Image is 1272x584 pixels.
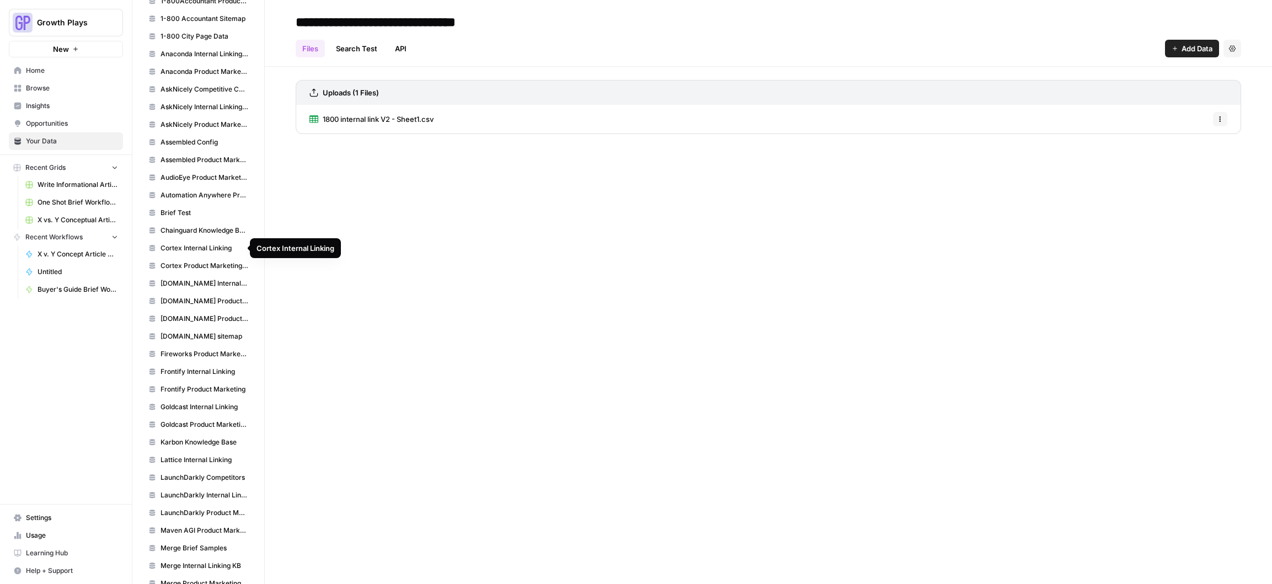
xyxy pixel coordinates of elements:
button: Recent Grids [9,159,123,176]
span: AskNicely Product Marketing Wiki [161,120,248,130]
span: Merge Brief Samples [161,543,248,553]
button: Add Data [1165,40,1219,57]
a: LaunchDarkly Internal Linking [143,486,253,504]
span: Settings [26,513,118,523]
a: Assembled Config [143,133,253,151]
a: Learning Hub [9,544,123,562]
a: AskNicely Internal Linking KB [143,98,253,116]
a: Files [296,40,325,57]
span: Usage [26,531,118,540]
a: Brief Test [143,204,253,222]
span: Help + Support [26,566,118,576]
a: Home [9,62,123,79]
a: Goldcast Internal Linking [143,398,253,416]
a: Goldcast Product Marketing Wiki [143,416,253,433]
a: X vs. Y Conceptual Articles [20,211,123,229]
button: Workspace: Growth Plays [9,9,123,36]
span: Home [26,66,118,76]
span: 1800 internal link V2 - Sheet1.csv [323,114,434,125]
a: Frontify Internal Linking [143,363,253,381]
span: LaunchDarkly Competitors [161,473,248,483]
span: Anaconda Product Marketing Wiki [161,67,248,77]
a: Cortex Product Marketing Wiki [143,257,253,275]
a: [DOMAIN_NAME] sitemap [143,328,253,345]
span: Goldcast Internal Linking [161,402,248,412]
a: [DOMAIN_NAME] Product Marketing Wiki [143,310,253,328]
a: Assembled Product Marketing Wiki [143,151,253,169]
span: One Shot Brief Workflow Grid [38,197,118,207]
a: 1800 internal link V2 - Sheet1.csv [309,105,434,133]
span: [DOMAIN_NAME] Product Marketing Wiki [161,314,248,324]
span: Add Data [1182,43,1212,54]
a: 1-800 City Page Data [143,28,253,45]
a: Browse [9,79,123,97]
span: Untitled [38,267,118,277]
a: Anaconda Internal Linking KB [143,45,253,63]
span: Opportunities [26,119,118,128]
span: Frontify Internal Linking [161,367,248,377]
a: Insights [9,97,123,115]
h3: Uploads (1 Files) [323,87,379,98]
span: Merge Internal Linking KB [161,561,248,571]
a: Fireworks Product Marketing Wiki [143,345,253,363]
a: Chainguard Knowledge Base [143,222,253,239]
a: Cortex Internal Linking [143,239,253,257]
a: API [388,40,413,57]
span: Buyer's Guide Brief Workflow [38,285,118,294]
a: Karbon Knowledge Base [143,433,253,451]
a: [DOMAIN_NAME] Product Marketing [143,292,253,310]
span: AskNicely Internal Linking KB [161,102,248,112]
a: 1-800 Accountant Sitemap [143,10,253,28]
span: Anaconda Internal Linking KB [161,49,248,59]
span: Brief Test [161,208,248,218]
span: New [53,44,69,55]
a: Write Informational Articles [20,176,123,194]
span: Recent Grids [25,163,66,173]
button: New [9,41,123,57]
span: Growth Plays [37,17,104,28]
a: Settings [9,509,123,527]
button: Recent Workflows [9,229,123,245]
a: X v. Y Concept Article Generator [20,245,123,263]
span: LaunchDarkly Product Marketing Wiki [161,508,248,518]
a: Automation Anywhere Product Marketing Wiki [143,186,253,204]
span: X v. Y Concept Article Generator [38,249,118,259]
span: Frontify Product Marketing [161,384,248,394]
img: Growth Plays Logo [13,13,33,33]
span: 1-800 Accountant Sitemap [161,14,248,24]
span: Goldcast Product Marketing Wiki [161,420,248,430]
a: Uploads (1 Files) [309,81,379,105]
a: Frontify Product Marketing [143,381,253,398]
a: Merge Internal Linking KB [143,557,253,575]
a: [DOMAIN_NAME] Internal Linking [143,275,253,292]
span: Chainguard Knowledge Base [161,226,248,235]
span: Karbon Knowledge Base [161,437,248,447]
a: Untitled [20,263,123,281]
span: Assembled Config [161,137,248,147]
span: 1-800 City Page Data [161,31,248,41]
a: AskNicely Competitive Content Database [143,81,253,98]
span: Learning Hub [26,548,118,558]
span: Insights [26,101,118,111]
span: Assembled Product Marketing Wiki [161,155,248,165]
a: One Shot Brief Workflow Grid [20,194,123,211]
a: AskNicely Product Marketing Wiki [143,116,253,133]
a: AudioEye Product Marketing Wiki [143,169,253,186]
a: Opportunities [9,115,123,132]
a: Search Test [329,40,384,57]
a: LaunchDarkly Product Marketing Wiki [143,504,253,522]
a: Anaconda Product Marketing Wiki [143,63,253,81]
span: [DOMAIN_NAME] sitemap [161,331,248,341]
span: Maven AGI Product Marketing Knowledge Base [161,526,248,535]
span: Lattice Internal Linking [161,455,248,465]
a: Usage [9,527,123,544]
a: Merge Brief Samples [143,539,253,557]
a: Buyer's Guide Brief Workflow [20,281,123,298]
span: AskNicely Competitive Content Database [161,84,248,94]
span: Recent Workflows [25,232,83,242]
span: Browse [26,83,118,93]
a: Maven AGI Product Marketing Knowledge Base [143,522,253,539]
a: Lattice Internal Linking [143,451,253,469]
span: Write Informational Articles [38,180,118,190]
span: [DOMAIN_NAME] Internal Linking [161,278,248,288]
